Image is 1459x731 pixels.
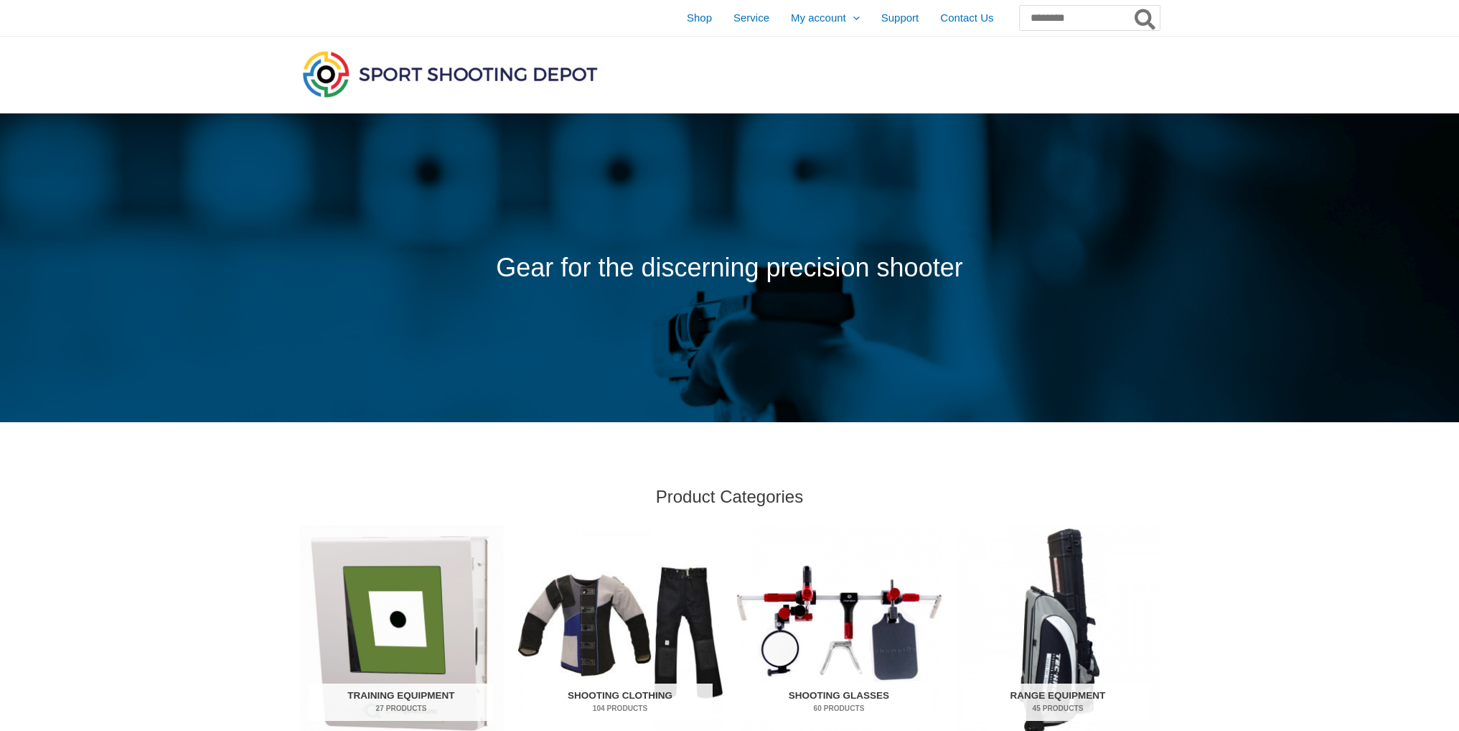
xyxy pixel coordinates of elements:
[299,485,1160,508] h2: Product Categories
[299,244,1160,292] p: Gear for the discerning precision shooter
[309,703,494,714] mark: 27 Products
[527,684,713,721] h2: Shooting Clothing
[527,703,713,714] mark: 104 Products
[746,684,932,721] h2: Shooting Glasses
[299,47,601,101] img: Sport Shooting Depot
[746,703,932,714] mark: 60 Products
[965,703,1150,714] mark: 45 Products
[965,684,1150,721] h2: Range Equipment
[1132,6,1160,30] button: Search
[309,684,494,721] h2: Training Equipment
